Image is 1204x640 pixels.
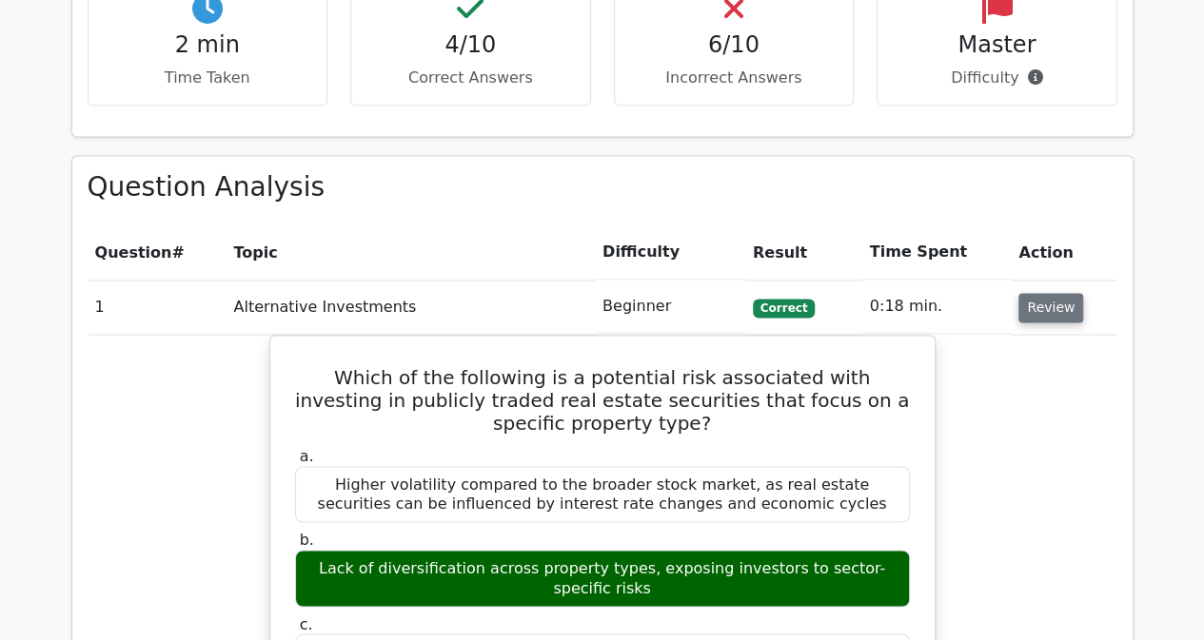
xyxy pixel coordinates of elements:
td: 0:18 min. [862,280,1012,334]
span: a. [300,446,314,464]
h4: Master [893,31,1101,59]
th: Result [745,225,862,280]
div: Lack of diversification across property types, exposing investors to sector-specific risks [295,550,910,607]
p: Incorrect Answers [630,67,839,89]
h4: 2 min [104,31,312,59]
h4: 4/10 [366,31,575,59]
th: # [88,225,227,280]
h3: Question Analysis [88,171,1117,204]
th: Difficulty [595,225,745,280]
th: Action [1011,225,1116,280]
td: Alternative Investments [227,280,595,334]
span: c. [300,614,313,632]
div: Higher volatility compared to the broader stock market, as real estate securities can be influenc... [295,466,910,523]
span: b. [300,530,314,548]
p: Time Taken [104,67,312,89]
p: Correct Answers [366,67,575,89]
p: Difficulty [893,67,1101,89]
h4: 6/10 [630,31,839,59]
th: Time Spent [862,225,1012,280]
td: Beginner [595,280,745,334]
td: 1 [88,280,227,334]
button: Review [1018,293,1083,322]
span: Correct [753,299,815,318]
span: Question [95,243,172,262]
h5: Which of the following is a potential risk associated with investing in publicly traded real esta... [293,366,912,435]
th: Topic [227,225,595,280]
